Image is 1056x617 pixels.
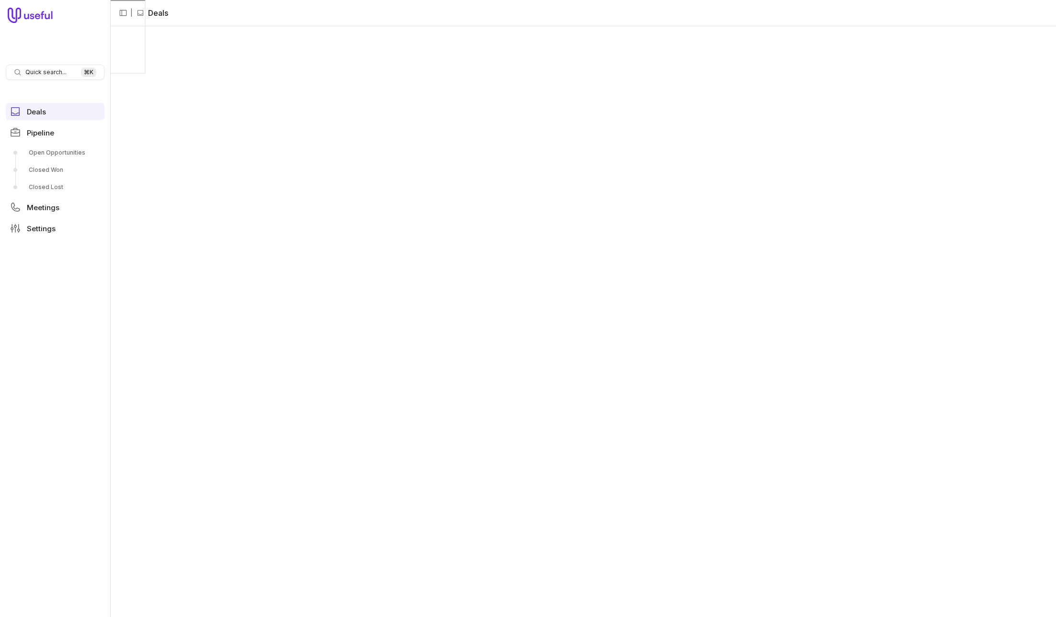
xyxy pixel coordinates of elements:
[6,220,104,237] a: Settings
[25,68,67,76] span: Quick search...
[27,225,56,232] span: Settings
[130,7,133,19] span: |
[6,162,104,178] a: Closed Won
[27,129,54,136] span: Pipeline
[116,6,130,20] button: Collapse sidebar
[6,199,104,216] a: Meetings
[137,7,168,19] li: Deals
[6,145,104,195] div: Pipeline submenu
[6,124,104,141] a: Pipeline
[27,108,46,115] span: Deals
[6,179,104,195] a: Closed Lost
[81,67,96,77] kbd: ⌘ K
[6,145,104,160] a: Open Opportunities
[27,204,59,211] span: Meetings
[6,103,104,120] a: Deals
